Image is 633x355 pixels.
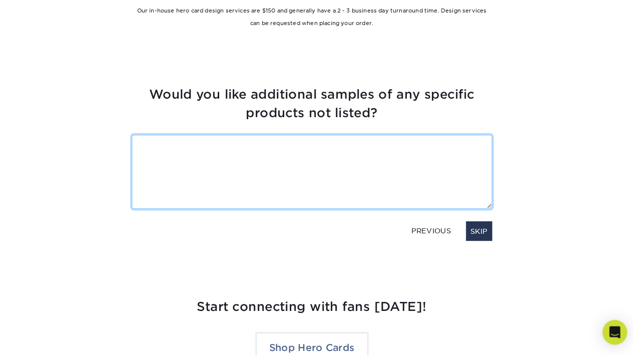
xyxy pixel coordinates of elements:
[409,226,456,242] a: PREVIOUS
[142,93,492,129] h4: Would you like additional samples of any specific products not listed?
[466,225,492,244] a: SKIP
[599,321,623,345] div: Open Intercom Messenger
[147,18,486,36] small: Our in-house hero card design services are $150 and generally have a 2 - 3 business day turnaroun...
[24,299,609,317] h2: Start connecting with fans [DATE]!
